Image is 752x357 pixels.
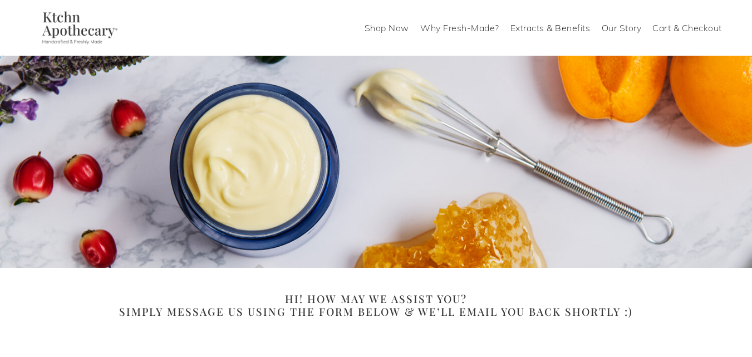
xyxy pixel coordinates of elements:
[652,19,722,37] a: Cart & Checkout
[510,19,591,37] a: Extracts & Benefits
[30,11,125,45] img: Ktchn Apothecary
[420,19,499,37] a: Why Fresh-Made?
[365,19,409,37] a: Shop Now
[92,292,660,317] h2: Hi! How may we assist you? Simply message us using the form below & we’ll email you back shortly :)
[602,19,642,37] a: Our Story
